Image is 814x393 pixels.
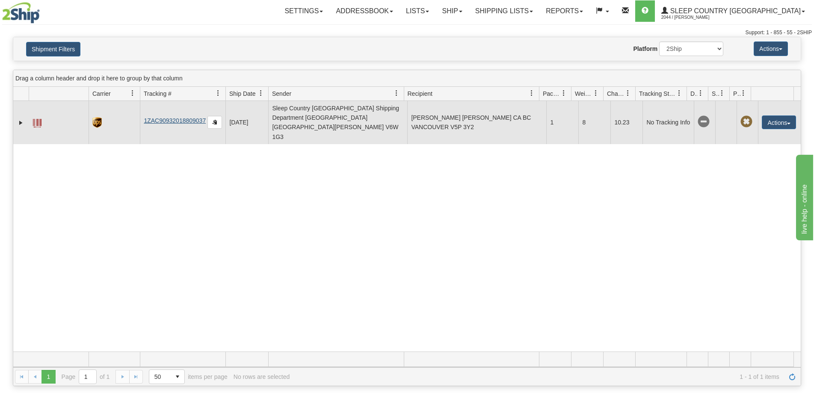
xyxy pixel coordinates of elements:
a: Reports [539,0,589,22]
button: Actions [754,41,788,56]
a: 1ZAC90932018809037 [144,117,206,124]
span: 2044 / [PERSON_NAME] [661,13,725,22]
span: No Tracking Info [698,116,710,128]
a: Ship [435,0,468,22]
span: Tracking Status [639,89,676,98]
a: Sleep Country [GEOGRAPHIC_DATA] 2044 / [PERSON_NAME] [655,0,811,22]
td: 10.23 [610,101,642,144]
a: Refresh [785,370,799,384]
a: Tracking Status filter column settings [672,86,687,100]
span: Tracking # [144,89,172,98]
div: live help - online [6,5,79,15]
span: Weight [575,89,593,98]
a: Carrier filter column settings [125,86,140,100]
a: Ship Date filter column settings [254,86,268,100]
td: No Tracking Info [642,101,694,144]
span: Pickup Not Assigned [740,116,752,128]
span: 50 [154,372,166,381]
td: Sleep Country [GEOGRAPHIC_DATA] Shipping Department [GEOGRAPHIC_DATA] [GEOGRAPHIC_DATA][PERSON_NA... [268,101,407,144]
div: Support: 1 - 855 - 55 - 2SHIP [2,29,812,36]
button: Copy to clipboard [207,116,222,129]
a: Charge filter column settings [621,86,635,100]
a: Recipient filter column settings [524,86,539,100]
td: 1 [546,101,578,144]
td: [PERSON_NAME] [PERSON_NAME] CA BC VANCOUVER V5P 3Y2 [407,101,546,144]
a: Weight filter column settings [589,86,603,100]
a: Settings [278,0,329,22]
span: Pickup Status [733,89,740,98]
a: Lists [400,0,435,22]
span: Packages [543,89,561,98]
span: Recipient [408,89,432,98]
span: Page of 1 [62,369,110,384]
span: Carrier [92,89,111,98]
span: Page 1 [41,370,55,384]
a: Sender filter column settings [389,86,404,100]
span: Sleep Country [GEOGRAPHIC_DATA] [668,7,801,15]
span: Delivery Status [690,89,698,98]
img: logo2044.jpg [2,2,40,24]
iframe: chat widget [794,153,813,240]
input: Page 1 [79,370,96,384]
a: Expand [17,118,25,127]
button: Shipment Filters [26,42,80,56]
a: Delivery Status filter column settings [693,86,708,100]
a: Tracking # filter column settings [211,86,225,100]
span: Shipment Issues [712,89,719,98]
label: Platform [633,44,657,53]
span: Charge [607,89,625,98]
button: Actions [762,115,796,129]
span: select [171,370,184,384]
a: Shipment Issues filter column settings [715,86,729,100]
a: Pickup Status filter column settings [736,86,751,100]
span: 1 - 1 of 1 items [296,373,779,380]
span: Sender [272,89,291,98]
a: Addressbook [329,0,400,22]
td: 8 [578,101,610,144]
a: Shipping lists [469,0,539,22]
span: items per page [149,369,228,384]
span: Page sizes drop down [149,369,185,384]
td: [DATE] [225,101,268,144]
div: No rows are selected [234,373,290,380]
a: Packages filter column settings [556,86,571,100]
a: Label [33,115,41,129]
img: 8 - UPS [92,117,101,128]
div: grid grouping header [13,70,801,87]
span: Ship Date [229,89,255,98]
